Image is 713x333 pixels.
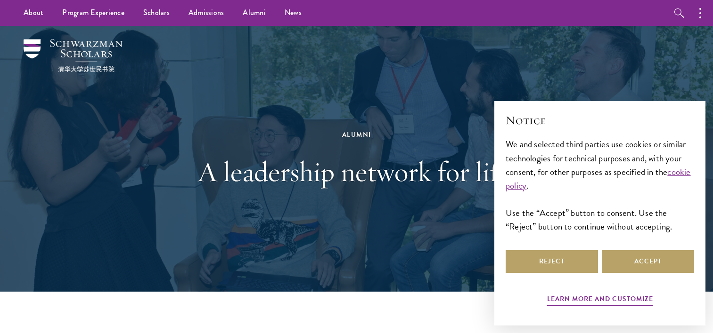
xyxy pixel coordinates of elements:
[506,137,694,233] div: We and selected third parties use cookies or similar technologies for technical purposes and, wit...
[24,39,123,72] img: Schwarzman Scholars
[506,250,598,273] button: Reject
[506,165,691,192] a: cookie policy
[506,112,694,128] h2: Notice
[194,129,519,141] div: Alumni
[194,155,519,189] h1: A leadership network for life.
[547,293,653,308] button: Learn more and customize
[602,250,694,273] button: Accept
